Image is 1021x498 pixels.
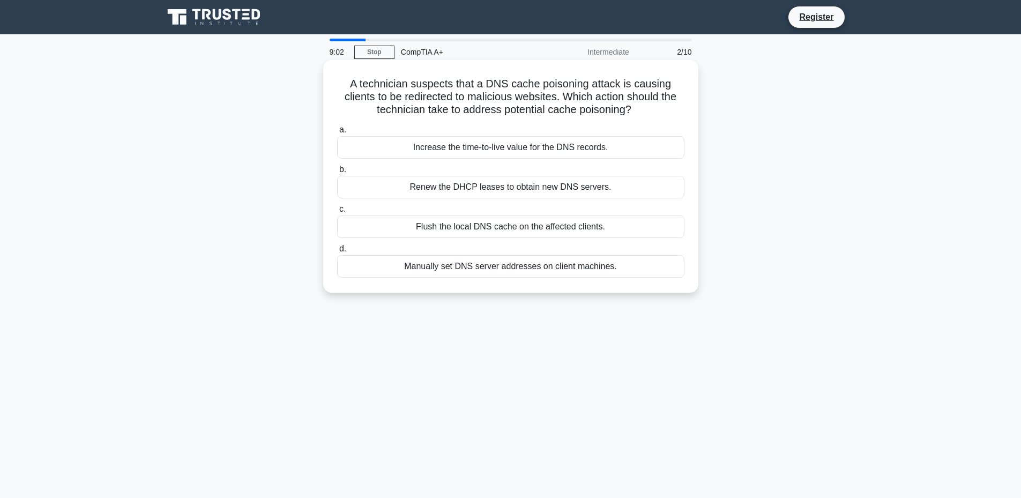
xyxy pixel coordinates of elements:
[339,165,346,174] span: b.
[337,215,684,238] div: Flush the local DNS cache on the affected clients.
[336,77,685,117] h5: A technician suspects that a DNS cache poisoning attack is causing clients to be redirected to ma...
[354,46,394,59] a: Stop
[636,41,698,63] div: 2/10
[337,136,684,159] div: Increase the time-to-live value for the DNS records.
[323,41,354,63] div: 9:02
[337,176,684,198] div: Renew the DHCP leases to obtain new DNS servers.
[394,41,542,63] div: CompTIA A+
[793,10,840,24] a: Register
[542,41,636,63] div: Intermediate
[337,255,684,278] div: Manually set DNS server addresses on client machines.
[339,204,346,213] span: c.
[339,244,346,253] span: d.
[339,125,346,134] span: a.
